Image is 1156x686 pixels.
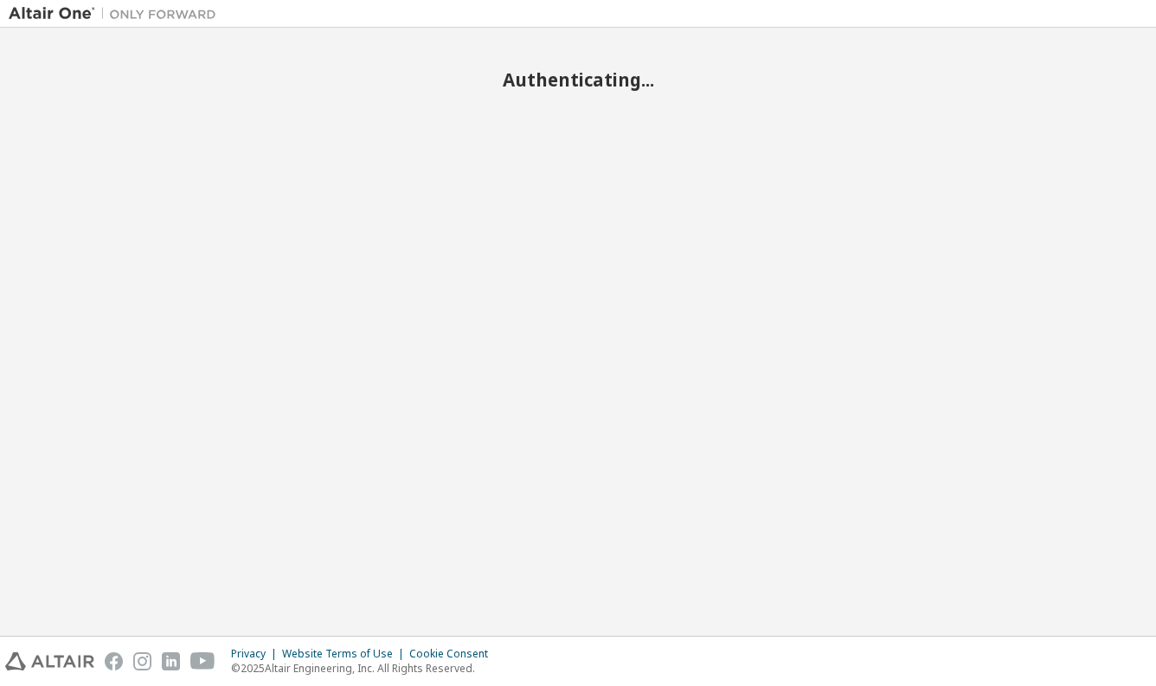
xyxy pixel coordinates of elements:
[231,647,282,661] div: Privacy
[133,652,151,670] img: instagram.svg
[282,647,409,661] div: Website Terms of Use
[162,652,180,670] img: linkedin.svg
[190,652,215,670] img: youtube.svg
[5,652,94,670] img: altair_logo.svg
[9,5,225,22] img: Altair One
[231,661,498,676] p: © 2025 Altair Engineering, Inc. All Rights Reserved.
[105,652,123,670] img: facebook.svg
[409,647,498,661] div: Cookie Consent
[9,68,1147,91] h2: Authenticating...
